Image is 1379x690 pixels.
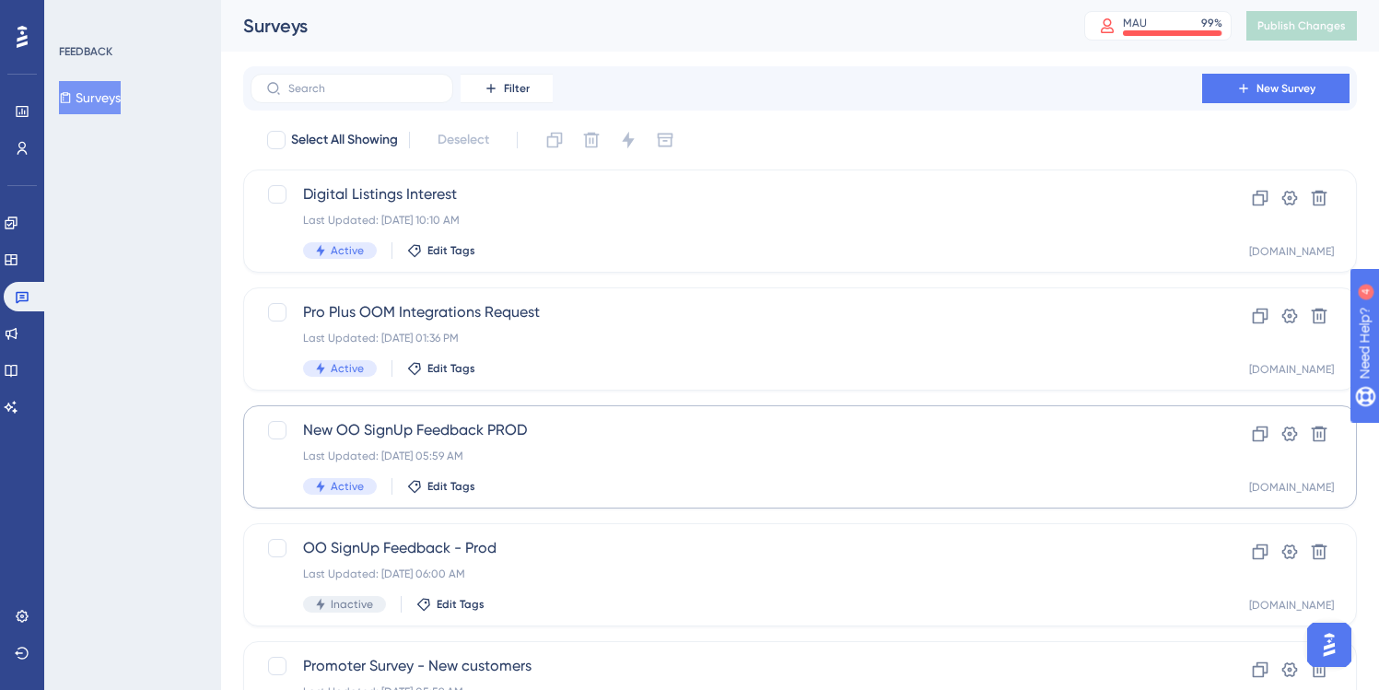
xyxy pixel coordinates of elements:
[303,301,1150,323] span: Pro Plus OOM Integrations Request
[438,129,489,151] span: Deselect
[303,419,1150,441] span: New OO SignUp Feedback PROD
[128,9,134,24] div: 4
[1302,617,1357,672] iframe: UserGuiding AI Assistant Launcher
[504,81,530,96] span: Filter
[43,5,115,27] span: Need Help?
[461,74,553,103] button: Filter
[291,129,398,151] span: Select All Showing
[407,479,475,494] button: Edit Tags
[437,597,485,612] span: Edit Tags
[407,243,475,258] button: Edit Tags
[1249,244,1334,259] div: [DOMAIN_NAME]
[303,331,1150,345] div: Last Updated: [DATE] 01:36 PM
[288,82,438,95] input: Search
[1201,16,1222,30] div: 99 %
[331,243,364,258] span: Active
[427,243,475,258] span: Edit Tags
[303,183,1150,205] span: Digital Listings Interest
[421,123,506,157] button: Deselect
[303,449,1150,463] div: Last Updated: [DATE] 05:59 AM
[303,655,1150,677] span: Promoter Survey - New customers
[303,537,1150,559] span: OO SignUp Feedback - Prod
[427,361,475,376] span: Edit Tags
[303,213,1150,228] div: Last Updated: [DATE] 10:10 AM
[1249,480,1334,495] div: [DOMAIN_NAME]
[303,567,1150,581] div: Last Updated: [DATE] 06:00 AM
[1202,74,1350,103] button: New Survey
[1256,81,1315,96] span: New Survey
[416,597,485,612] button: Edit Tags
[59,81,121,114] button: Surveys
[427,479,475,494] span: Edit Tags
[331,361,364,376] span: Active
[1257,18,1346,33] span: Publish Changes
[1249,362,1334,377] div: [DOMAIN_NAME]
[59,44,112,59] div: FEEDBACK
[243,13,1038,39] div: Surveys
[1249,598,1334,613] div: [DOMAIN_NAME]
[331,479,364,494] span: Active
[1246,11,1357,41] button: Publish Changes
[331,597,373,612] span: Inactive
[407,361,475,376] button: Edit Tags
[1123,16,1147,30] div: MAU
